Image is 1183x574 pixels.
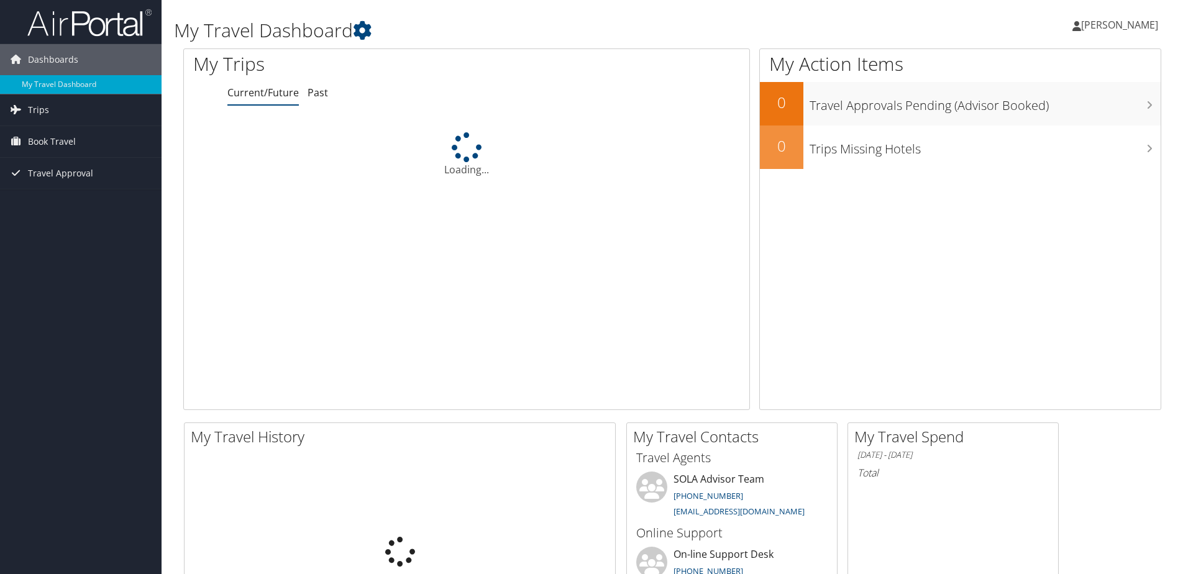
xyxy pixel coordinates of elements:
[674,506,805,517] a: [EMAIL_ADDRESS][DOMAIN_NAME]
[810,134,1161,158] h3: Trips Missing Hotels
[674,490,743,501] a: [PHONE_NUMBER]
[636,524,828,542] h3: Online Support
[1081,18,1158,32] span: [PERSON_NAME]
[760,92,803,113] h2: 0
[227,86,299,99] a: Current/Future
[854,426,1058,447] h2: My Travel Spend
[191,426,615,447] h2: My Travel History
[760,51,1161,77] h1: My Action Items
[184,132,749,177] div: Loading...
[308,86,328,99] a: Past
[857,449,1049,461] h6: [DATE] - [DATE]
[857,466,1049,480] h6: Total
[174,17,838,43] h1: My Travel Dashboard
[28,158,93,189] span: Travel Approval
[760,125,1161,169] a: 0Trips Missing Hotels
[193,51,505,77] h1: My Trips
[630,471,834,522] li: SOLA Advisor Team
[760,135,803,157] h2: 0
[28,126,76,157] span: Book Travel
[1072,6,1171,43] a: [PERSON_NAME]
[28,94,49,125] span: Trips
[633,426,837,447] h2: My Travel Contacts
[636,449,828,467] h3: Travel Agents
[27,8,152,37] img: airportal-logo.png
[760,82,1161,125] a: 0Travel Approvals Pending (Advisor Booked)
[810,91,1161,114] h3: Travel Approvals Pending (Advisor Booked)
[28,44,78,75] span: Dashboards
